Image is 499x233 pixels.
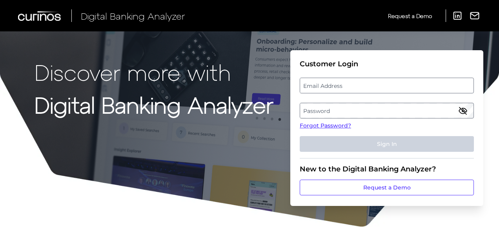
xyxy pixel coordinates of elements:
img: Curinos [18,11,62,21]
span: Request a Demo [388,13,432,19]
button: Sign In [300,136,474,152]
div: Customer Login [300,60,474,68]
a: Request a Demo [388,9,432,22]
p: Discover more with [35,60,273,84]
div: New to the Digital Banking Analyzer? [300,165,474,173]
a: Request a Demo [300,180,474,195]
strong: Digital Banking Analyzer [35,91,273,118]
a: Forgot Password? [300,122,474,130]
span: Digital Banking Analyzer [81,10,185,22]
label: Password [300,104,473,118]
label: Email Address [300,78,473,93]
